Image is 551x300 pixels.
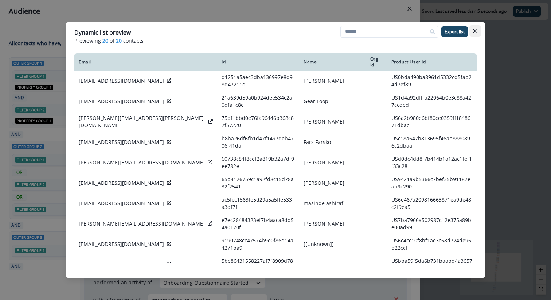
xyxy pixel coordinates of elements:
td: 65b4126759c1a92fd8c15d78a32f2541 [217,173,299,193]
p: Previewing of contacts [74,37,477,44]
td: [PERSON_NAME] [299,112,366,132]
td: US6a2b980e6bf80ce0359ff1848671dbac [387,112,477,132]
td: USd0dc4dd8f7b414b1a12ac1fef1f33c28 [387,152,477,173]
td: US0bda490ba8961d5332cd5fab24d7ef89 [387,71,477,91]
td: d1251a5aec3dba136997e8d98d47211d [217,71,299,91]
td: ac5fcc1563fe5d29a5a5ffe533a3df7f [217,193,299,214]
td: 75bf1bbd0e76fa96446b368c87f57220 [217,112,299,132]
p: [EMAIL_ADDRESS][DOMAIN_NAME] [79,179,164,187]
p: [EMAIL_ADDRESS][DOMAIN_NAME] [79,241,164,248]
td: 60738c84f8cef2a819b32a7df9ee782e [217,152,299,173]
td: 9190748cc47574b9e0f86d14a4271ba9 [217,234,299,254]
td: US7ba7966a502987c12e375a89be00ad99 [387,214,477,234]
div: Id [222,59,295,65]
div: Email [79,59,213,65]
p: [PERSON_NAME][EMAIL_ADDRESS][DOMAIN_NAME] [79,220,205,227]
td: e7ec28484323ef7b4aaca8dd54a0120f [217,214,299,234]
td: 21a639d59a0b924dee534c2a0dfa1c8e [217,91,299,112]
div: Product User Id [391,59,472,65]
td: Fars Farsko [299,132,366,152]
td: b8ba26df6fb1d47f1497deb4706f41da [217,132,299,152]
td: [PERSON_NAME] [299,152,366,173]
div: Name [304,59,362,65]
td: US9421a9b5366c7bef35b91187eab9c290 [387,173,477,193]
td: Gear Loop [299,91,366,112]
td: USbba59f5da6b731baabd4a36579bcbdcd [387,254,477,275]
button: Close [469,25,481,37]
td: USc18a647b813695f46ab8880896c2dbaa [387,132,477,152]
td: US1d4a92dfffb22064b0e3c88a427ccded [387,91,477,112]
p: [EMAIL_ADDRESS][DOMAIN_NAME] [79,200,164,207]
p: [EMAIL_ADDRESS][DOMAIN_NAME] [79,98,164,105]
td: masinde ashiraf [299,193,366,214]
td: [PERSON_NAME] [299,214,366,234]
span: 20 [102,37,108,44]
td: US6c4cc10f8bf1ae3c68d724de96b22ccf [387,234,477,254]
td: [[Unknown]] [299,234,366,254]
button: Export list [441,26,468,37]
td: [PERSON_NAME] [299,254,366,275]
td: [PERSON_NAME] [299,173,366,193]
p: [EMAIL_ADDRESS][DOMAIN_NAME] [79,261,164,268]
p: [PERSON_NAME][EMAIL_ADDRESS][PERSON_NAME][DOMAIN_NAME] [79,114,206,129]
div: Org Id [370,56,383,68]
p: [EMAIL_ADDRESS][DOMAIN_NAME] [79,77,164,85]
p: [EMAIL_ADDRESS][DOMAIN_NAME] [79,139,164,146]
td: 5be86431558227af7f8909d781a414e3 [217,254,299,275]
td: [PERSON_NAME] [299,71,366,91]
span: 20 [116,37,122,44]
p: Dynamic list preview [74,28,131,37]
p: Export list [445,29,465,34]
td: US6e467a209816663871ea9de48c2f9ea5 [387,193,477,214]
p: [PERSON_NAME][EMAIL_ADDRESS][DOMAIN_NAME] [79,159,205,166]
